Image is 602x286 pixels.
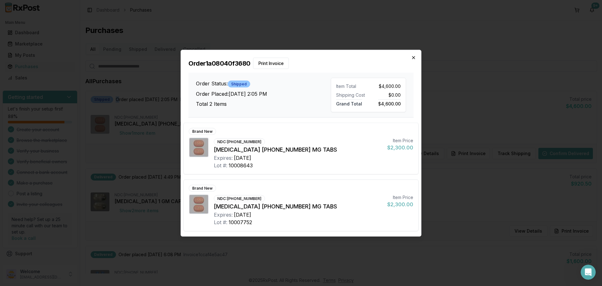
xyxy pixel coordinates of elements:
[387,200,413,208] div: $2,300.00
[189,195,208,213] img: Biktarvy 50-200-25 MG TABS
[189,138,208,157] img: Biktarvy 50-200-25 MG TABS
[387,137,413,143] div: Item Price
[214,211,233,218] div: Expires:
[234,154,251,161] div: [DATE]
[336,83,366,89] div: Item Total
[214,161,227,169] div: Lot #:
[371,92,401,98] div: $0.00
[228,81,250,88] div: Shipped
[214,145,382,154] div: [MEDICAL_DATA] [PHONE_NUMBER] MG TABS
[196,100,331,108] h3: Total 2 Items
[214,154,233,161] div: Expires:
[253,57,289,69] button: Print Invoice
[229,161,253,169] div: 10008643
[214,218,227,226] div: Lot #:
[196,90,331,98] h3: Order Placed: [DATE] 2:05 PM
[336,92,366,98] div: Shipping Cost
[189,128,216,135] div: Brand New
[214,138,265,145] div: NDC: [PHONE_NUMBER]
[387,194,413,200] div: Item Price
[387,143,413,151] div: $2,300.00
[189,185,216,192] div: Brand New
[196,80,331,88] h3: Order Status:
[336,99,362,106] span: Grand Total
[188,57,414,69] h2: Order 1a08040f3680
[581,265,596,280] iframe: Intercom live chat
[378,99,401,106] span: $4,600.00
[214,202,382,211] div: [MEDICAL_DATA] [PHONE_NUMBER] MG TABS
[214,195,265,202] div: NDC: [PHONE_NUMBER]
[229,218,252,226] div: 10007752
[379,83,401,89] span: $4,600.00
[234,211,251,218] div: [DATE]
